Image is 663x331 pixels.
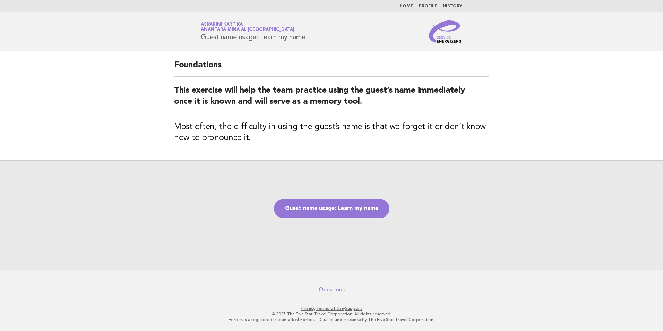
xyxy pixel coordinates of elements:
[419,4,437,8] a: Profile
[119,311,544,317] p: © 2025 The Five Star Travel Corporation. All rights reserved.
[316,306,344,311] a: Terms of Use
[201,28,294,32] span: Anantara Mina al [GEOGRAPHIC_DATA]
[174,85,489,113] h2: This exercise will help the team practice using the guest’s name immediately once it is known and...
[201,23,305,41] h1: Guest name usage: Learn my name
[174,60,489,77] h2: Foundations
[174,121,489,144] h3: Most often, the difficulty in using the guest’s name is that we forget it or don’t know how to pr...
[319,286,345,293] a: Questions
[274,199,389,218] a: Guest name usage: Learn my name
[345,306,362,311] a: Support
[399,4,413,8] a: Home
[119,317,544,322] p: Forbes is a registered trademark of Forbes LLC used under license by The Five Star Travel Corpora...
[201,22,294,32] a: Askarini KartikaAnantara Mina al [GEOGRAPHIC_DATA]
[429,20,462,43] img: Service Energizers
[119,306,544,311] p: · ·
[443,4,462,8] a: History
[301,306,315,311] a: Privacy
